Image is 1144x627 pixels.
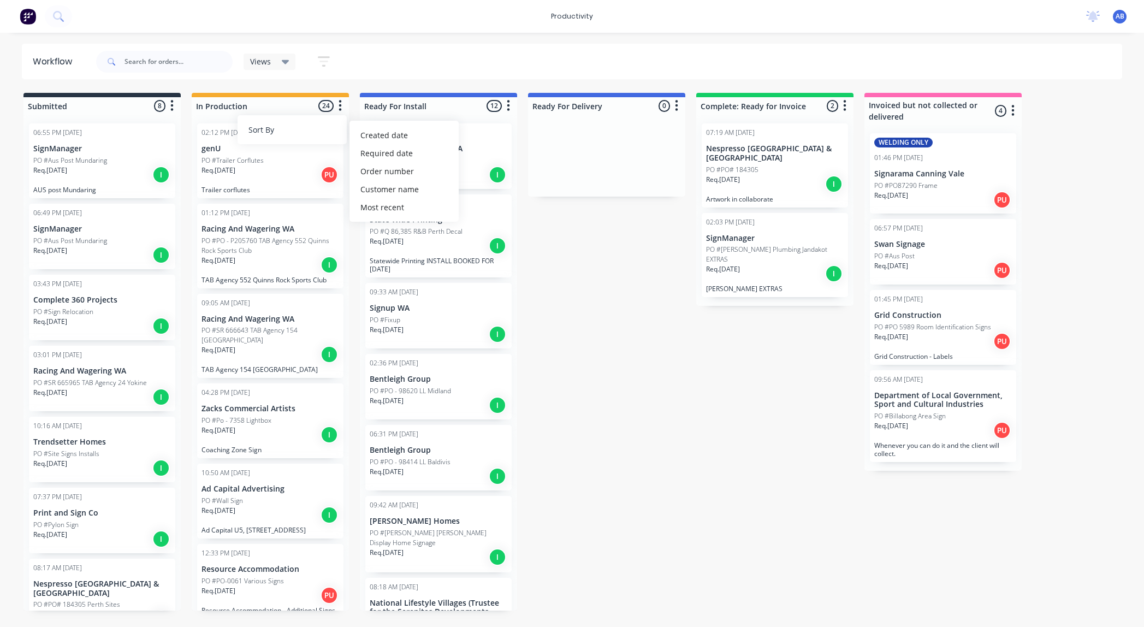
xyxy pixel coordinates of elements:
div: I [825,265,843,282]
p: Artwork in collaborate [706,195,844,203]
div: I [152,317,170,335]
div: 01:46 PM [DATE] [874,153,923,163]
p: Req. [DATE] [874,191,908,200]
div: 01:12 PM [DATE]Racing And Wagering WAPO #PO - P205760 TAB Agency 552 Quinns Rock Sports ClubReq.[... [197,204,343,288]
p: [PERSON_NAME] EXTRAS [706,285,844,293]
p: Req. [DATE] [706,264,740,274]
p: PO #Aus Post Mundaring [33,236,107,246]
div: 03:43 PM [DATE]Complete 360 ProjectsPO #Sign RelocationReq.[DATE]I [29,275,175,340]
p: PO #Site Signs Installs [33,449,99,459]
p: Resource Accommodation - Additional Signs quote 31.7 [201,606,339,623]
div: 04:28 PM [DATE]Zacks Commercial ArtistsPO #Po - 7358 LightboxReq.[DATE]ICoaching Zone Sign [197,383,343,458]
p: Req. [DATE] [370,325,404,335]
div: I [489,166,506,184]
div: I [489,237,506,255]
div: I [152,388,170,406]
div: 03:01 PM [DATE]Racing And Wagering WAPO #SR 665965 TAB Agency 24 YokineReq.[DATE]I [29,346,175,411]
div: Order number [349,162,459,180]
p: TAB Agency 154 [GEOGRAPHIC_DATA] [201,365,339,374]
div: 10:50 AM [DATE] [201,468,250,478]
p: PO #Q 86,385 R&B Perth Decal [370,227,463,236]
p: Department of Local Government, Sport and Cultural Industries [874,391,1012,410]
div: 06:55 PM [DATE] [33,128,82,138]
div: productivity [546,8,598,25]
div: 09:42 AM [DATE] [370,500,418,510]
div: PU [321,587,338,604]
span: AB [1116,11,1124,21]
p: National Lifestyle Villages (Trustee for the Serenitas Developments Trust c/ [GEOGRAPHIC_DATA]) [370,599,507,626]
div: 10:16 AM [DATE] [33,421,82,431]
p: Ad Capital Advertising [201,484,339,494]
p: Zacks Commercial Artists [201,404,339,413]
p: Nespresso [GEOGRAPHIC_DATA] & [GEOGRAPHIC_DATA] [33,579,171,598]
div: 06:31 PM [DATE] [370,429,418,439]
div: 04:28 PM [DATE] [201,388,250,398]
p: Whenever you can do it and the client will collect. [874,441,1012,458]
div: I [321,426,338,443]
div: 07:19 AM [DATE]Nespresso [GEOGRAPHIC_DATA] & [GEOGRAPHIC_DATA]PO #PO# 184305Req.[DATE]IArtwork in... [702,123,848,208]
p: Bentleigh Group [370,446,507,455]
p: Req. [DATE] [874,332,908,342]
p: PO #PO - P205760 TAB Agency 552 Quinns Rock Sports Club [201,236,339,256]
div: PU [993,262,1011,279]
p: Req. [DATE] [201,586,235,596]
p: PO #PO# 184305 [706,165,758,175]
p: Req. [DATE] [370,236,404,246]
div: I [489,326,506,343]
button: Sort By [238,121,347,139]
div: 08:18 AM [DATE] [370,582,418,592]
p: Req. [DATE] [874,421,908,431]
p: Req. [DATE] [201,506,235,516]
p: Req. [DATE] [201,165,235,175]
p: Grid Construction [874,311,1012,320]
div: Required date [349,144,459,162]
div: 06:57 PM [DATE]Swan SignagePO #Aus PostReq.[DATE]PU [870,219,1016,285]
div: I [152,530,170,548]
p: PO #Billabong Area Sign [874,411,946,421]
p: Trendsetter Homes [33,437,171,447]
div: Customer name [349,180,459,198]
p: Req. [DATE] [370,396,404,406]
p: Req. [DATE] [33,388,67,398]
p: Complete 360 Projects [33,295,171,305]
p: Req. [DATE] [33,317,67,327]
p: Statewide Printing INSTALL BOOKED FOR [DATE] [370,257,507,273]
p: Req. [DATE] [33,610,67,619]
p: Req. [DATE] [33,165,67,175]
div: I [152,246,170,264]
div: PU [993,191,1011,209]
p: PO #Wall Sign [201,496,243,506]
p: PO #Po - 7358 Lightbox [201,416,271,425]
div: 12:33 PM [DATE] [201,548,250,558]
div: 07:37 PM [DATE]Print and Sign CoPO #Pylon SignReq.[DATE]I [29,488,175,553]
div: 07:37 PM [DATE] [33,492,82,502]
p: PO #SR 665965 TAB Agency 24 Yokine [33,378,147,388]
div: Created date [349,126,459,144]
p: PO #PO87290 Frame [874,181,938,191]
p: Bentleigh Group [370,375,507,384]
div: 02:36 PM [DATE] [370,358,418,368]
p: TAB Agency 552 Quinns Rock Sports Club [201,276,339,284]
p: PO #Sign Relocation [33,307,93,317]
p: Req. [DATE] [33,459,67,469]
span: Views [250,56,271,67]
p: Req. [DATE] [201,345,235,355]
p: State Wide Printing [370,215,507,224]
div: 10:16 AM [DATE]Trendsetter HomesPO #Site Signs InstallsReq.[DATE]I [29,417,175,482]
p: PO #Aus Post Mundaring [33,156,107,165]
p: PO #[PERSON_NAME] Plumbing Jandakot EXTRAS [706,245,844,264]
div: 01:12 PM [DATE] [201,208,250,218]
p: PO #PO - 98620 LL Midland [370,386,451,396]
p: SignManager [706,234,844,243]
p: Racing And Wagering WA [201,224,339,234]
p: PO #SR 666643 TAB Agency 154 [GEOGRAPHIC_DATA] [201,326,339,345]
p: Racing And Wagering WA [201,315,339,324]
div: I [152,166,170,184]
div: I [321,256,338,274]
div: PU [321,166,338,184]
div: 09:33 AM [DATE] [370,287,418,297]
div: 03:31 PM [DATE]State Wide PrintingPO #Q 86,385 R&B Perth DecalReq.[DATE]IStatewide Printing INSTA... [365,194,512,277]
p: PO #PO# 184305 Perth Sites [33,600,120,610]
div: 10:50 AM [DATE]Ad Capital AdvertisingPO #Wall SignReq.[DATE]IAd Capital U5, [STREET_ADDRESS] [197,464,343,539]
p: Req. [DATE] [370,467,404,477]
